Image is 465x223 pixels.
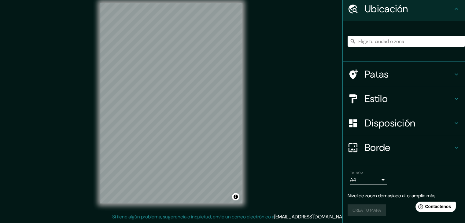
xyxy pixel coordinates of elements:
[112,214,274,220] font: Si tiene algún problema, sugerencia o inquietud, envíe un correo electrónico a
[343,62,465,86] div: Patas
[411,199,458,216] iframe: Lanzador de widgets de ayuda
[232,193,239,200] button: Activar o desactivar atribución
[365,68,389,81] font: Patas
[343,111,465,135] div: Disposición
[365,92,388,105] font: Estilo
[343,86,465,111] div: Estilo
[343,135,465,160] div: Borde
[365,117,415,130] font: Disposición
[365,2,408,15] font: Ubicación
[274,214,350,220] a: [EMAIL_ADDRESS][DOMAIN_NAME]
[348,192,435,199] font: Nivel de zoom demasiado alto: amplíe más
[365,141,390,154] font: Borde
[350,170,363,175] font: Tamaño
[100,3,242,203] canvas: Mapa
[350,175,387,185] div: A4
[348,36,465,47] input: Elige tu ciudad o zona
[350,177,356,183] font: A4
